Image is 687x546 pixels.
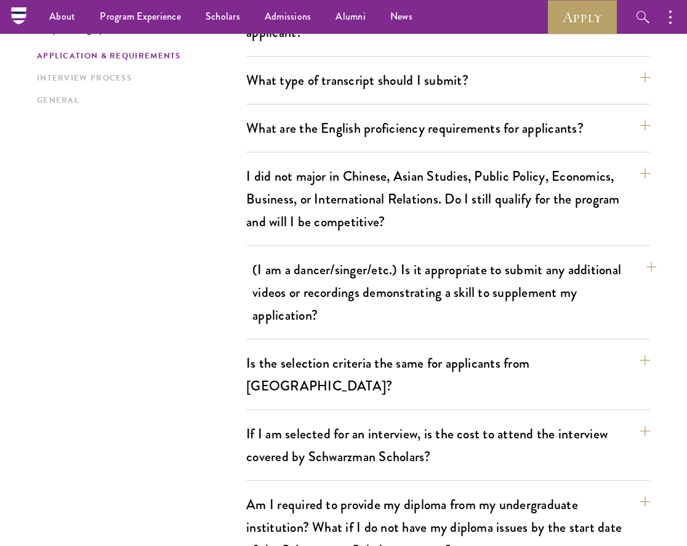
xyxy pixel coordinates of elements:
[246,114,650,142] button: What are the English proficiency requirements for applicants?
[246,420,650,470] button: If I am selected for an interview, is the cost to attend the interview covered by Schwarzman Scho...
[252,256,656,329] button: (I am a dancer/singer/etc.) Is it appropriate to submit any additional videos or recordings demon...
[246,162,650,235] button: I did not major in Chinese, Asian Studies, Public Policy, Economics, Business, or International R...
[37,23,246,34] p: Jump to category:
[246,66,650,94] button: What type of transcript should I submit?
[37,72,239,85] a: Interview Process
[37,50,239,63] a: Application & Requirements
[37,94,239,107] a: General
[246,349,650,400] button: Is the selection criteria the same for applicants from [GEOGRAPHIC_DATA]?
